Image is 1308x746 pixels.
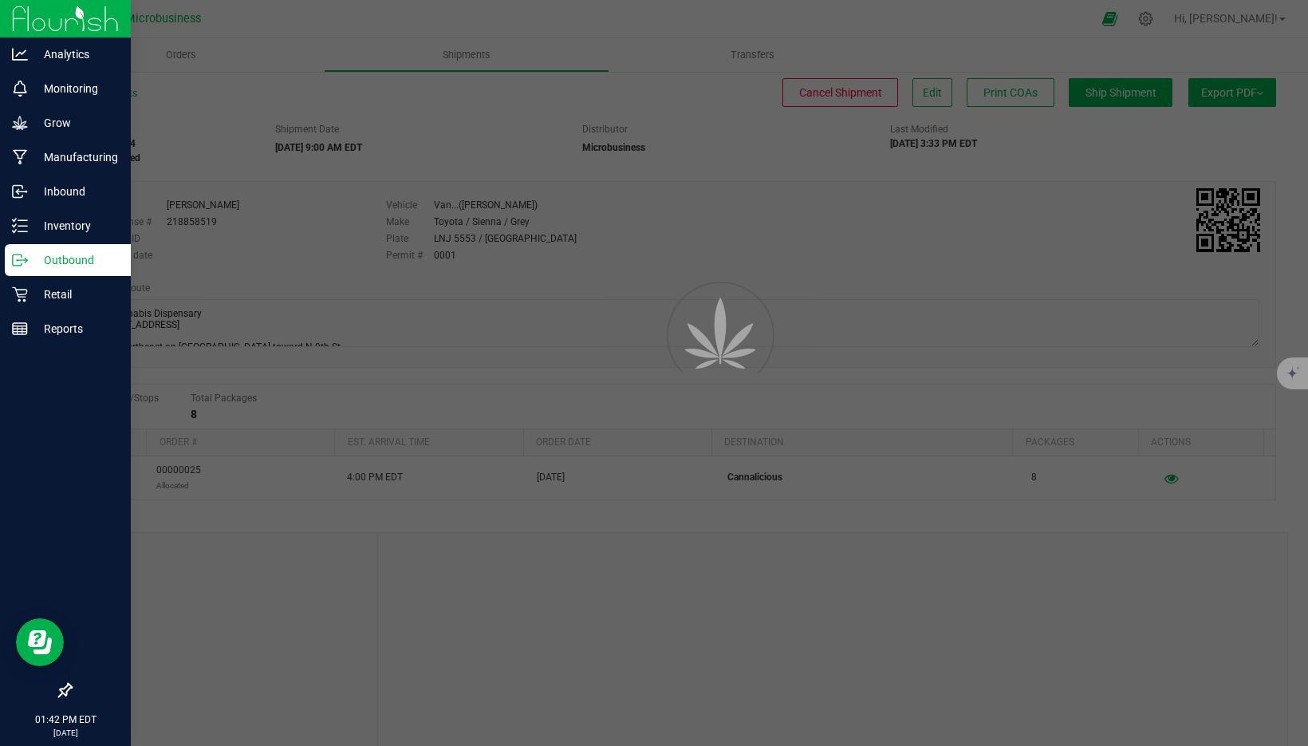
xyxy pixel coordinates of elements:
inline-svg: Analytics [12,46,28,62]
inline-svg: Monitoring [12,81,28,97]
inline-svg: Outbound [12,252,28,268]
p: Analytics [28,45,124,64]
p: Manufacturing [28,148,124,167]
p: Retail [28,285,124,304]
inline-svg: Retail [12,286,28,302]
inline-svg: Reports [12,321,28,337]
p: Inbound [28,182,124,201]
p: Monitoring [28,79,124,98]
inline-svg: Grow [12,115,28,131]
inline-svg: Inbound [12,184,28,199]
p: Inventory [28,216,124,235]
p: 01:42 PM EDT [7,712,124,727]
p: [DATE] [7,727,124,739]
inline-svg: Manufacturing [12,149,28,165]
p: Reports [28,319,124,338]
p: Outbound [28,251,124,270]
inline-svg: Inventory [12,218,28,234]
iframe: Resource center [16,618,64,666]
p: Grow [28,113,124,132]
